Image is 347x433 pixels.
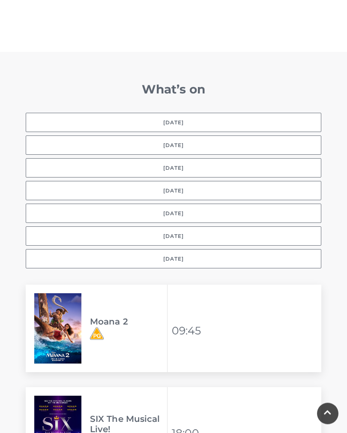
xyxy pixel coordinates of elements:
button: [DATE] [26,136,321,155]
h3: Moana 2 [90,317,167,327]
h2: What’s on [26,82,321,97]
button: [DATE] [26,181,321,201]
button: [DATE] [26,227,321,246]
button: [DATE] [26,204,321,223]
button: [DATE] [26,250,321,269]
button: [DATE] [26,113,321,132]
li: 09:45 [172,321,202,341]
button: [DATE] [26,159,321,178]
